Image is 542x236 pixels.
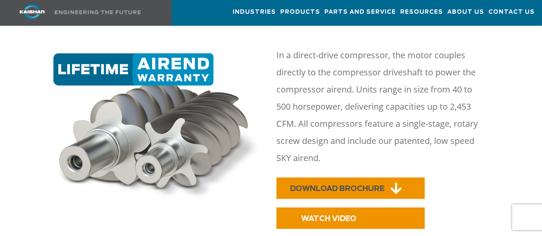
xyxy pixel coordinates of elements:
[447,0,484,24] a: About Us
[276,177,425,199] a: DOWNLOAD BROCHURE
[301,215,356,222] span: WATCH VIDEO
[51,53,266,203] img: warranty
[324,7,396,17] span: Parts and Service
[488,0,535,24] a: Contact Us
[280,7,320,17] span: Products
[447,7,484,17] span: About Us
[488,7,535,17] span: Contact Us
[280,0,320,24] a: Products
[233,0,276,24] a: Industries
[400,7,443,17] span: Resources
[290,185,384,192] span: DOWNLOAD BROCHURE
[324,0,396,24] a: Parts and Service
[276,47,486,167] p: In a direct-drive compressor, the motor couples directly to the compressor driveshaft to power th...
[276,207,425,229] a: WATCH VIDEO
[55,10,141,14] img: Engineering the future
[400,0,443,24] a: Resources
[233,7,276,17] span: Industries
